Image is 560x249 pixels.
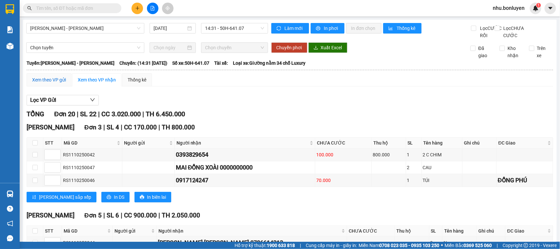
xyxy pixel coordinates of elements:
span: SL 22 [80,110,96,118]
div: 100.000 [316,151,370,158]
div: 0917124247 [176,176,314,185]
span: | [103,124,105,131]
button: printerIn phơi [311,23,344,34]
span: Đơn 20 [54,110,75,118]
b: Tuyến: [PERSON_NAME] - [PERSON_NAME] [27,60,114,66]
td: RS1110250046 [62,174,122,187]
span: | [103,212,105,219]
span: [PERSON_NAME] [27,124,74,131]
span: | [142,110,144,118]
span: Người gửi [114,227,150,235]
img: warehouse-icon [7,43,13,50]
span: Chọn chuyến [205,43,264,53]
div: 2 [407,164,421,171]
span: printer [140,195,144,200]
div: ĐỒNG PHÚ [498,176,552,185]
div: MAI ĐỒNG XOÀI 0000000000 [176,163,314,172]
span: Loại xe: Giường nằm 34 chỗ Luxury [233,59,305,67]
button: plus [132,3,143,14]
sup: 1 [536,3,541,8]
div: N [444,239,475,246]
span: Trên xe [534,45,553,59]
span: Hà Tiên - Gia Lai [30,23,140,33]
span: message [7,235,13,241]
th: Thu hộ [372,138,406,148]
span: Miền Nam [359,242,439,249]
input: Tìm tên, số ĐT hoặc mã đơn [36,5,114,12]
div: 1 [407,151,421,158]
button: Chuyển phơi [271,42,307,53]
span: Người nhận [176,139,309,147]
th: STT [43,226,62,237]
span: Số xe: 50H-641.07 [172,59,209,67]
span: | [158,212,160,219]
img: icon-new-feature [533,5,539,11]
button: syncLàm mới [271,23,309,34]
span: sort-ascending [32,195,36,200]
div: RS1110250042 [63,151,121,158]
span: printer [316,26,321,31]
div: 800.000 [373,151,405,158]
span: nhu.bonluyen [487,4,530,12]
span: search [27,6,32,11]
button: printerIn biên lai [135,192,171,202]
span: | [497,242,498,249]
span: question-circle [7,206,13,212]
span: Xuất Excel [321,44,342,51]
span: | [121,124,122,131]
span: SL 6 [107,212,119,219]
th: CHƯA CƯỚC [347,226,395,237]
strong: 1900 633 818 [267,243,295,248]
strong: 0708 023 035 - 0935 103 250 [379,243,439,248]
div: Xem theo VP nhận [78,76,116,83]
td: RS1110250047 [62,161,122,174]
span: In biên lai [147,193,166,201]
span: [PERSON_NAME] [27,212,74,219]
th: STT [43,138,62,148]
span: CC 900.000 [124,212,157,219]
span: Mã GD [64,227,106,235]
th: CHƯA CƯỚC [315,138,372,148]
button: downloadXuất Excel [308,42,347,53]
span: file-add [150,6,155,11]
td: RS1110250042 [62,148,122,161]
span: Tài xế: [214,59,228,67]
span: Lọc CHƯA CƯỚC [501,25,530,39]
span: caret-down [548,5,553,11]
span: In DS [114,193,124,201]
span: Thống kê [397,25,416,32]
div: RS1110250047 [63,164,121,171]
span: | [300,242,301,249]
span: down [90,97,95,102]
th: Tên hàng [422,138,463,148]
span: Chuyến: (14:31 [DATE]) [119,59,167,67]
button: file-add [147,3,158,14]
span: Đơn 5 [84,212,102,219]
div: 1 [407,177,421,184]
button: bar-chartThống kê [383,23,422,34]
button: aim [162,3,174,14]
th: SL [429,226,443,237]
span: Hỗ trợ kỹ thuật: [235,242,295,249]
span: CC 3.020.000 [101,110,141,118]
div: TÚI [423,177,461,184]
span: TỔNG [27,110,44,118]
span: TH 2.050.000 [162,212,200,219]
input: 11/10/2025 [154,25,186,32]
span: sync [277,26,282,31]
span: Đã giao [476,45,495,59]
button: caret-down [545,3,556,14]
span: bar-chart [388,26,394,31]
span: | [77,110,78,118]
div: Xem theo VP gửi [32,76,66,83]
span: download [314,45,318,51]
span: | [121,212,122,219]
div: RS1110250046 [63,177,121,184]
span: 1 [537,3,540,8]
input: Chọn ngày [154,44,186,51]
span: 14:31 - 50H-641.07 [205,23,264,33]
span: Lọc VP Gửi [30,96,56,104]
span: ⚪️ [441,244,443,247]
span: plus [135,6,140,11]
img: logo-vxr [6,4,14,14]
